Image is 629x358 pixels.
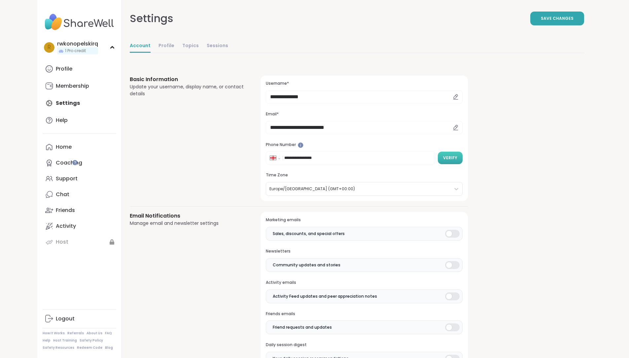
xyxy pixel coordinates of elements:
h3: Email Notifications [130,212,245,220]
div: Membership [56,82,89,90]
h3: Friends emails [266,311,462,317]
div: Settings [130,11,173,26]
div: Host [56,238,68,246]
div: rwkonopelskirq [57,40,98,47]
a: Profile [43,61,116,77]
div: Support [56,175,78,182]
iframe: Spotlight [298,142,303,148]
button: Save Changes [530,12,584,25]
h3: Marketing emails [266,217,462,223]
a: Account [130,40,151,53]
a: Help [43,338,51,343]
a: Safety Policy [80,338,103,343]
div: Activity [56,223,76,230]
span: Verify [443,155,457,161]
span: Community updates and stories [273,262,340,268]
span: Friend requests and updates [273,324,332,330]
h3: Basic Information [130,75,245,83]
a: Activity [43,218,116,234]
a: Chat [43,187,116,202]
a: How It Works [43,331,65,336]
div: Coaching [56,159,82,166]
a: Sessions [207,40,228,53]
a: Host [43,234,116,250]
a: Logout [43,311,116,327]
span: Activity Feed updates and peer appreciation notes [273,293,377,299]
h3: Daily session digest [266,342,462,348]
h3: Activity emails [266,280,462,285]
div: Help [56,117,68,124]
div: Update your username, display name, or contact details [130,83,245,97]
a: Coaching [43,155,116,171]
div: Logout [56,315,75,322]
button: Verify [438,152,463,164]
a: Help [43,112,116,128]
a: FAQ [105,331,112,336]
a: Redeem Code [77,345,102,350]
div: Home [56,143,72,151]
iframe: Spotlight [72,160,78,165]
span: Sales, discounts, and special offers [273,231,345,237]
a: About Us [87,331,102,336]
h3: Time Zone [266,172,462,178]
h3: Newsletters [266,249,462,254]
div: Friends [56,207,75,214]
img: ShareWell Nav Logo [43,11,116,34]
a: Referrals [67,331,84,336]
a: Home [43,139,116,155]
span: 1 Pro credit [65,48,86,54]
a: Safety Resources [43,345,74,350]
span: r [48,43,51,52]
a: Friends [43,202,116,218]
h3: Phone Number [266,142,462,148]
div: Chat [56,191,69,198]
a: Topics [182,40,199,53]
a: Profile [158,40,174,53]
a: Blog [105,345,113,350]
a: Host Training [53,338,77,343]
h3: Username* [266,81,462,86]
a: Membership [43,78,116,94]
h3: Email* [266,111,462,117]
span: Save Changes [541,15,574,21]
div: Profile [56,65,72,73]
a: Support [43,171,116,187]
div: Manage email and newsletter settings [130,220,245,227]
